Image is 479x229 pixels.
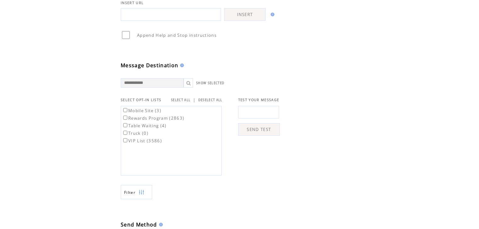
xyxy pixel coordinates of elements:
a: DESELECT ALL [198,98,223,102]
label: Rewards Program (2863) [122,115,184,121]
input: VIP List (3586) [123,138,127,142]
img: help.gif [269,13,274,16]
a: INSERT [224,8,266,21]
a: SHOW SELECTED [196,81,224,85]
span: Message Destination [121,62,178,69]
input: Mobile Site (3) [123,108,127,112]
input: Rewards Program (2863) [123,116,127,120]
a: SEND TEST [238,123,280,136]
img: help.gif [178,63,184,67]
span: Send Method [121,221,157,228]
label: VIP List (3586) [122,138,162,144]
label: Truck (0) [122,130,148,136]
span: TEST YOUR MESSAGE [238,98,279,102]
img: help.gif [157,223,163,226]
span: Append Help and Stop instructions [137,32,217,38]
span: SELECT OPT-IN LISTS [121,98,161,102]
span: INSERT URL [121,1,144,5]
span: | [193,97,195,103]
span: Show filters [124,190,135,195]
a: Filter [121,185,152,199]
input: Table Waiting (4) [123,123,127,127]
label: Table Waiting (4) [122,123,167,128]
input: Truck (0) [123,131,127,135]
a: SELECT ALL [171,98,190,102]
label: Mobile Site (3) [122,108,161,113]
img: filters.png [139,185,144,199]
